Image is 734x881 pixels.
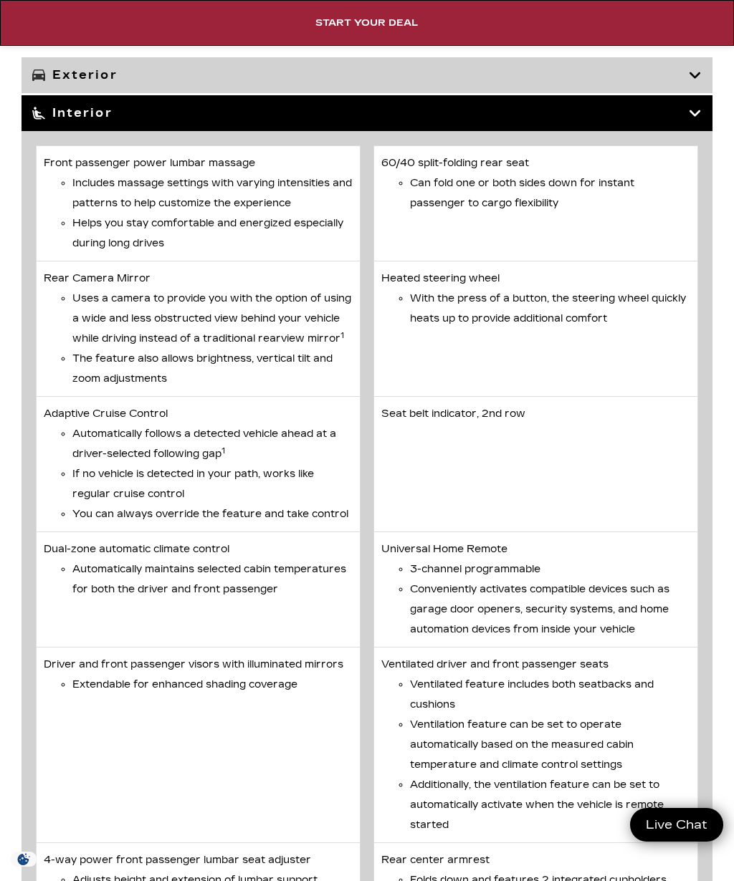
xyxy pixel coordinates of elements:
li: Conveniently activates compatible devices such as garage door openers, security systems, and home... [410,579,690,640]
li: Automatically maintains selected cabin temperatures for both the driver and front passenger [72,559,353,600]
span: Live Chat [639,817,715,833]
li: Ventilated driver and front passenger seats [373,647,698,843]
sup: 1 [221,446,225,456]
sup: 1 [340,331,344,340]
li: Uses a camera to provide you with the option of using a wide and less obstructed view behind your... [72,289,353,349]
h3: Interior [32,106,689,120]
span: Start Your Deal [315,17,419,29]
li: Driver and front passenger visors with illuminated mirrors [36,647,361,843]
section: Click to Open Cookie Consent Modal [7,852,40,867]
li: Extendable for enhanced shading coverage [72,675,353,695]
li: You can always override the feature and take control [72,504,353,524]
img: Opt-Out Icon [7,852,40,867]
li: The feature also allows brightness, vertical tilt and zoom adjustments [72,349,353,389]
li: Dual-zone automatic climate control [36,532,361,647]
li: With the press of a button, the steering wheel quickly heats up to provide additional comfort [410,289,690,329]
li: Front passenger power lumbar massage [36,145,361,261]
li: 3-channel programmable [410,559,690,579]
li: Can fold one or both sides down for instant passenger to cargo flexibility [410,173,690,213]
li: If no vehicle is detected in your path, works like regular cruise control [72,464,353,504]
li: Rear Camera Mirror [36,261,361,397]
li: Includes massage settings with varying intensities and patterns to help customize the experience [72,173,353,213]
a: Live Chat [630,808,723,842]
li: Additionally, the ventilation feature can be set to automatically activate when the vehicle is re... [410,775,690,835]
li: Universal Home Remote [373,532,698,647]
li: 60/40 split-folding rear seat [373,145,698,261]
li: Ventilated feature includes both seatbacks and cushions [410,675,690,715]
li: Heated steering wheel [373,261,698,397]
li: Seat belt indicator, 2nd row [373,397,698,532]
li: Ventilation feature can be set to operate automatically based on the measured cabin temperature a... [410,715,690,775]
li: Automatically follows a detected vehicle ahead at a driver-selected following gap [72,424,353,464]
li: Helps you stay comfortable and energized especially during long drives [72,213,353,254]
h3: Exterior [32,68,689,82]
li: Adaptive Cruise Control [36,397,361,532]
